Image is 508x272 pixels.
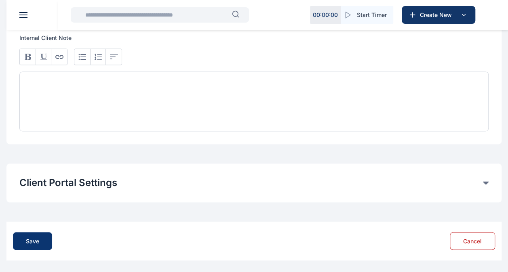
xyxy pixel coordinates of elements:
[26,237,39,245] div: Save
[19,176,483,189] button: Client Portal Settings
[450,232,495,250] button: Cancel
[19,34,489,42] p: Internal Client Note
[313,11,338,19] p: 00 : 00 : 00
[402,6,475,24] button: Create New
[341,6,393,24] button: Start Timer
[357,11,387,19] span: Start Timer
[13,232,52,250] button: Save
[19,176,489,189] div: Client Portal Settings
[417,11,459,19] span: Create New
